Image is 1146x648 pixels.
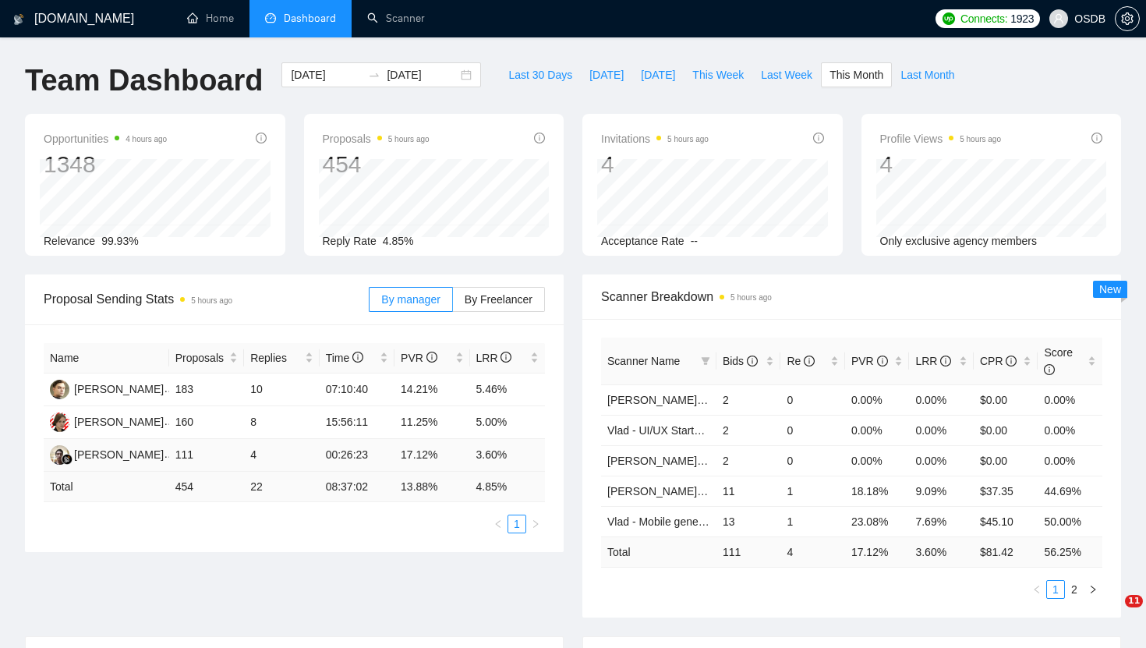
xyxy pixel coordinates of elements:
[320,406,394,439] td: 15:56:11
[851,355,888,367] span: PVR
[323,235,377,247] span: Reply Rate
[50,415,164,427] a: AK[PERSON_NAME]
[244,406,319,439] td: 8
[169,439,244,472] td: 111
[716,415,781,445] td: 2
[716,476,781,506] td: 11
[394,406,469,439] td: 11.25%
[909,384,974,415] td: 0.00%
[1038,445,1102,476] td: 0.00%
[780,384,845,415] td: 0
[892,62,963,87] button: Last Month
[44,343,169,374] th: Name
[531,519,540,529] span: right
[44,235,95,247] span: Relevance
[581,62,632,87] button: [DATE]
[62,454,73,465] img: gigradar-bm.png
[909,506,974,536] td: 7.69%
[845,476,910,506] td: 18.18%
[601,287,1102,306] span: Scanner Breakdown
[291,66,362,83] input: Start date
[426,352,437,363] span: info-circle
[752,62,821,87] button: Last Week
[974,415,1038,445] td: $0.00
[470,406,546,439] td: 5.00%
[323,150,430,179] div: 454
[50,445,69,465] img: MI
[780,415,845,445] td: 0
[367,12,425,25] a: searchScanner
[980,355,1017,367] span: CPR
[44,150,167,179] div: 1348
[761,66,812,83] span: Last Week
[1084,580,1102,599] li: Next Page
[1046,580,1065,599] li: 1
[974,506,1038,536] td: $45.10
[698,349,713,373] span: filter
[1093,595,1130,632] iframe: Intercom live chat
[780,445,845,476] td: 0
[470,439,546,472] td: 3.60%
[465,293,532,306] span: By Freelancer
[256,133,267,143] span: info-circle
[601,129,709,148] span: Invitations
[526,515,545,533] li: Next Page
[909,415,974,445] td: 0.00%
[607,515,710,528] a: Vlad - Mobile general
[880,129,1002,148] span: Profile Views
[50,413,69,432] img: AK
[493,519,503,529] span: left
[470,472,546,502] td: 4.85 %
[191,296,232,305] time: 5 hours ago
[1066,581,1083,598] a: 2
[716,536,781,567] td: 111
[508,515,526,533] li: 1
[780,506,845,536] td: 1
[320,374,394,406] td: 07:10:40
[1115,12,1140,25] a: setting
[1038,415,1102,445] td: 0.00%
[607,355,680,367] span: Scanner Name
[589,66,624,83] span: [DATE]
[44,129,167,148] span: Opportunities
[394,439,469,472] td: 17.12%
[601,150,709,179] div: 4
[500,352,511,363] span: info-circle
[401,352,437,364] span: PVR
[250,349,301,366] span: Replies
[1038,476,1102,506] td: 44.69%
[780,476,845,506] td: 1
[1006,356,1017,366] span: info-circle
[601,235,684,247] span: Acceptance Rate
[244,439,319,472] td: 4
[74,446,164,463] div: [PERSON_NAME]
[1028,580,1046,599] button: left
[607,394,787,406] a: [PERSON_NAME] - UI/UX Education
[960,10,1007,27] span: Connects:
[821,62,892,87] button: This Month
[940,356,951,366] span: info-circle
[692,66,744,83] span: This Week
[368,69,380,81] span: swap-right
[387,66,458,83] input: End date
[388,135,430,143] time: 5 hours ago
[632,62,684,87] button: [DATE]
[394,374,469,406] td: 14.21%
[880,235,1038,247] span: Only exclusive agency members
[787,355,815,367] span: Re
[684,62,752,87] button: This Week
[320,439,394,472] td: 00:26:23
[265,12,276,23] span: dashboard
[1053,13,1064,24] span: user
[601,536,716,567] td: Total
[909,476,974,506] td: 9.09%
[284,12,336,25] span: Dashboard
[470,374,546,406] td: 5.46%
[126,135,167,143] time: 4 hours ago
[13,7,24,32] img: logo
[187,12,234,25] a: homeHome
[909,536,974,567] td: 3.60 %
[534,133,545,143] span: info-circle
[368,69,380,81] span: to
[845,384,910,415] td: 0.00%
